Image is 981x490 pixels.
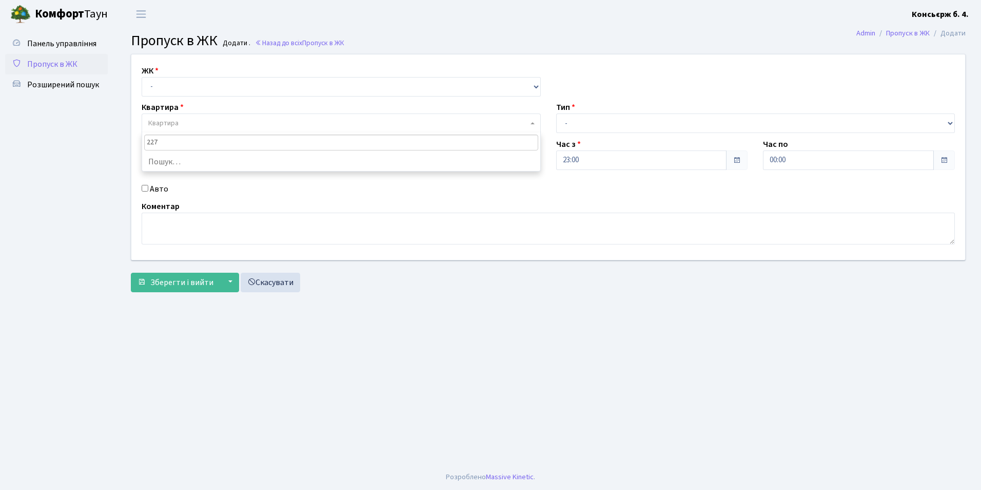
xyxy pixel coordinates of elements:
button: Переключити навігацію [128,6,154,23]
label: Тип [556,101,575,114]
a: Назад до всіхПропуск в ЖК [255,38,344,48]
label: Квартира [142,101,184,114]
span: Розширений пошук [27,79,99,90]
span: Пропуск в ЖК [27,59,77,70]
li: Додати [930,28,966,39]
button: Зберегти і вийти [131,273,220,292]
label: Час з [556,138,581,150]
label: Час по [763,138,788,150]
img: logo.png [10,4,31,25]
a: Розширений пошук [5,74,108,95]
b: Консьєрж б. 4. [912,9,969,20]
a: Панель управління [5,33,108,54]
small: Додати . [221,39,250,48]
span: Пропуск в ЖК [131,30,218,51]
li: Пошук… [142,153,540,171]
a: Пропуск в ЖК [886,28,930,39]
a: Консьєрж б. 4. [912,8,969,21]
label: Авто [150,183,168,195]
span: Зберегти і вийти [150,277,213,288]
span: Панель управління [27,38,96,49]
b: Комфорт [35,6,84,22]
nav: breadcrumb [841,23,981,44]
span: Пропуск в ЖК [302,38,344,48]
span: Таун [35,6,108,23]
a: Admin [856,28,875,39]
label: ЖК [142,65,159,77]
span: Квартира [148,118,179,128]
a: Скасувати [241,273,300,292]
a: Massive Kinetic [486,472,534,482]
label: Коментар [142,200,180,213]
a: Пропуск в ЖК [5,54,108,74]
div: Розроблено . [446,472,535,483]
